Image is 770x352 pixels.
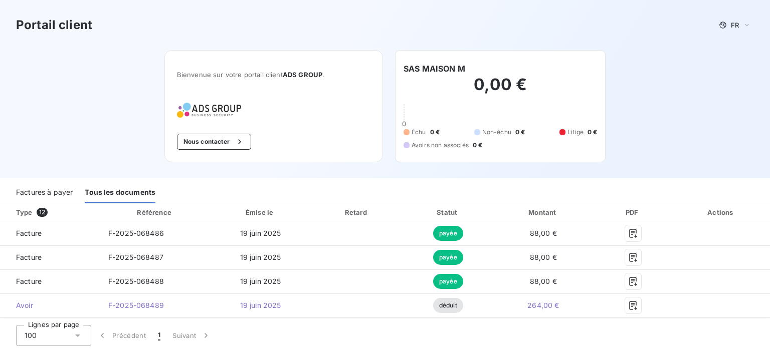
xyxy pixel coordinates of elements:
h2: 0,00 € [404,75,597,105]
span: payée [433,226,463,241]
span: 12 [37,208,48,217]
span: 0 € [430,128,440,137]
span: Facture [8,228,92,238]
span: 0 € [473,141,482,150]
span: 19 juin 2025 [240,301,281,309]
span: Échu [412,128,426,137]
span: déduit [433,298,463,313]
div: Émise le [212,207,308,217]
h3: Portail client [16,16,92,34]
span: Litige [567,128,584,137]
span: 100 [25,330,37,340]
span: F-2025-068486 [108,229,164,237]
span: F-2025-068487 [108,253,163,261]
span: payée [433,274,463,289]
span: FR [731,21,739,29]
span: Avoirs non associés [412,141,469,150]
span: ADS GROUP [283,71,322,79]
span: Avoir [8,300,92,310]
span: 88,00 € [530,229,557,237]
div: Référence [137,208,171,216]
button: Précédent [91,325,152,346]
div: Actions [675,207,768,217]
img: Company logo [177,103,241,118]
span: 1 [158,330,160,340]
span: 264,00 € [527,301,559,309]
h6: SAS MAISON M [404,63,465,75]
span: Facture [8,276,92,286]
span: 0 € [515,128,525,137]
div: Factures à payer [16,182,73,203]
div: Retard [313,207,401,217]
div: Statut [405,207,491,217]
div: Tous les documents [85,182,155,203]
span: 0 € [588,128,597,137]
div: Montant [495,207,592,217]
span: 19 juin 2025 [240,229,281,237]
button: 1 [152,325,166,346]
span: 19 juin 2025 [240,253,281,261]
span: 88,00 € [530,277,557,285]
div: Type [10,207,98,217]
span: F-2025-068489 [108,301,164,309]
span: Facture [8,252,92,262]
button: Nous contacter [177,134,251,150]
button: Suivant [166,325,217,346]
div: PDF [596,207,671,217]
span: 88,00 € [530,253,557,261]
span: Bienvenue sur votre portail client . [177,71,370,79]
span: F-2025-068488 [108,277,164,285]
span: Non-échu [482,128,511,137]
span: 19 juin 2025 [240,277,281,285]
span: 0 [402,120,406,128]
span: payée [433,250,463,265]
